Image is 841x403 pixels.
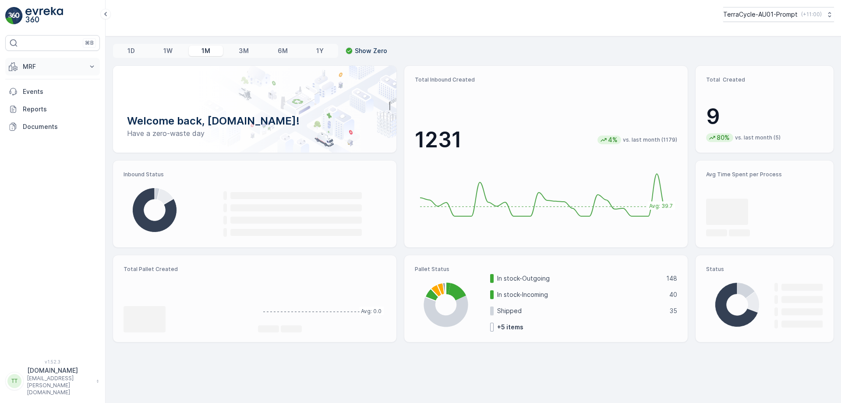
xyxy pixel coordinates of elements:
span: v 1.52.3 [5,359,100,364]
p: In stock-Outgoing [497,274,661,283]
button: TT[DOMAIN_NAME][EMAIL_ADDRESS][PERSON_NAME][DOMAIN_NAME] [5,366,100,396]
p: Documents [23,122,96,131]
p: 80% [716,133,731,142]
a: Events [5,83,100,100]
p: 6M [278,46,288,55]
p: 1W [163,46,173,55]
p: 1Y [316,46,324,55]
a: Reports [5,100,100,118]
button: MRF [5,58,100,75]
p: Inbound Status [124,171,386,178]
img: logo_light-DOdMpM7g.png [25,7,63,25]
p: Total Pallet Created [124,266,251,273]
p: 1M [201,46,210,55]
p: Welcome back, [DOMAIN_NAME]! [127,114,382,128]
p: MRF [23,62,82,71]
p: Status [706,266,823,273]
p: 148 [666,274,677,283]
p: Reports [23,105,96,114]
p: 4% [607,136,618,144]
p: Events [23,87,96,96]
p: Total Created [706,76,823,83]
p: 40 [669,290,677,299]
p: 35 [670,307,677,315]
p: Avg Time Spent per Process [706,171,823,178]
p: ( +11:00 ) [801,11,822,18]
p: Total Inbound Created [415,76,677,83]
p: vs. last month (5) [735,134,781,141]
p: TerraCycle-AU01-Prompt [723,10,798,19]
button: TerraCycle-AU01-Prompt(+11:00) [723,7,834,22]
p: In stock-Incoming [497,290,664,299]
a: Documents [5,118,100,136]
p: Show Zero [355,46,387,55]
p: 1231 [415,127,462,153]
p: + 5 items [497,323,523,332]
p: Pallet Status [415,266,677,273]
p: 9 [706,103,823,130]
p: vs. last month (1179) [623,136,677,143]
img: logo [5,7,23,25]
p: ⌘B [85,39,94,46]
div: TT [7,374,21,388]
p: 3M [239,46,249,55]
p: Shipped [497,307,664,315]
p: 1D [127,46,135,55]
p: [DOMAIN_NAME] [27,366,92,375]
p: [EMAIL_ADDRESS][PERSON_NAME][DOMAIN_NAME] [27,375,92,396]
p: Have a zero-waste day [127,128,382,139]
